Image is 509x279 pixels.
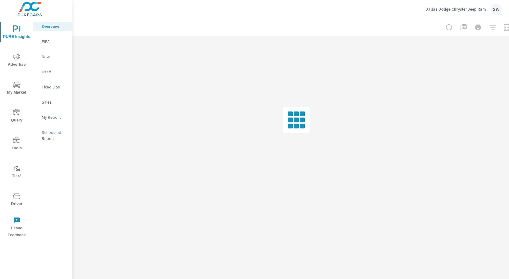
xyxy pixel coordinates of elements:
[0,18,33,241] div: nav menu
[2,165,31,180] span: Tier2
[2,53,31,68] span: Advertise
[2,217,31,239] span: Leave Feedback
[42,84,67,90] p: Fixed Ops
[491,4,502,15] div: SW
[2,25,31,40] span: PURE Insights
[42,129,67,141] p: Scheduled Reports
[42,99,67,105] p: Sales
[42,54,67,60] p: New
[42,69,67,75] p: Used
[2,109,31,124] span: Query
[2,193,31,208] span: Driver
[2,137,31,152] span: Tools
[33,22,72,31] div: Overview
[33,128,72,143] div: Scheduled Reports
[2,81,31,96] span: My Market
[33,82,72,91] div: Fixed Ops
[33,37,72,46] div: PIPA
[42,38,67,45] p: PIPA
[42,114,67,120] p: My Report
[33,98,72,107] div: Sales
[33,113,72,122] div: My Report
[42,23,67,29] p: Overview
[33,67,72,76] div: Used
[425,6,486,12] p: Dallas Dodge Chrysler Jeep Ram
[33,52,72,61] div: New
